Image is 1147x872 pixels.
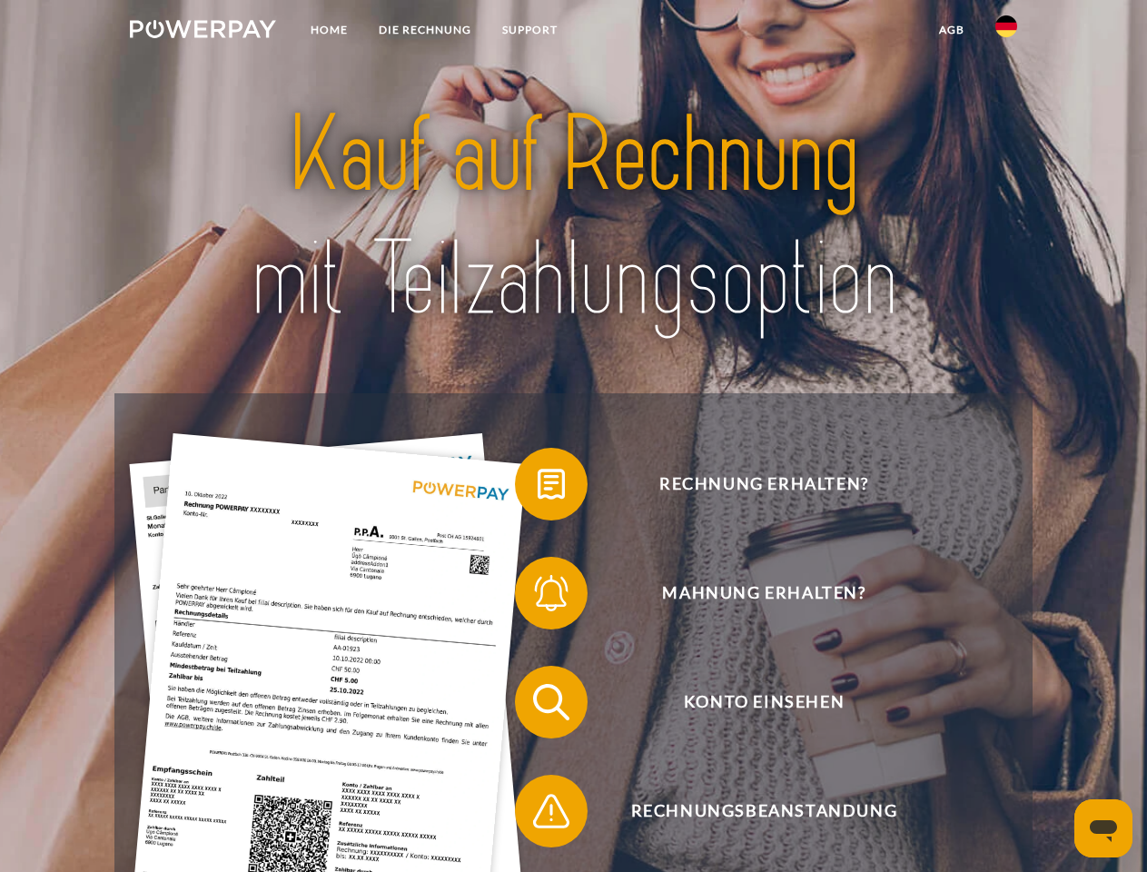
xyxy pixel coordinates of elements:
img: qb_bell.svg [529,570,574,616]
img: de [995,15,1017,37]
img: qb_search.svg [529,679,574,725]
span: Rechnung erhalten? [541,448,986,520]
button: Rechnung erhalten? [515,448,987,520]
a: Home [295,14,363,46]
img: qb_warning.svg [529,788,574,834]
button: Konto einsehen [515,666,987,738]
span: Mahnung erhalten? [541,557,986,629]
img: logo-powerpay-white.svg [130,20,276,38]
iframe: Schaltfläche zum Öffnen des Messaging-Fensters [1074,799,1132,857]
span: Rechnungsbeanstandung [541,775,986,847]
a: agb [924,14,980,46]
img: title-powerpay_de.svg [173,87,974,348]
a: SUPPORT [487,14,573,46]
a: DIE RECHNUNG [363,14,487,46]
span: Konto einsehen [541,666,986,738]
button: Rechnungsbeanstandung [515,775,987,847]
button: Mahnung erhalten? [515,557,987,629]
img: qb_bill.svg [529,461,574,507]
